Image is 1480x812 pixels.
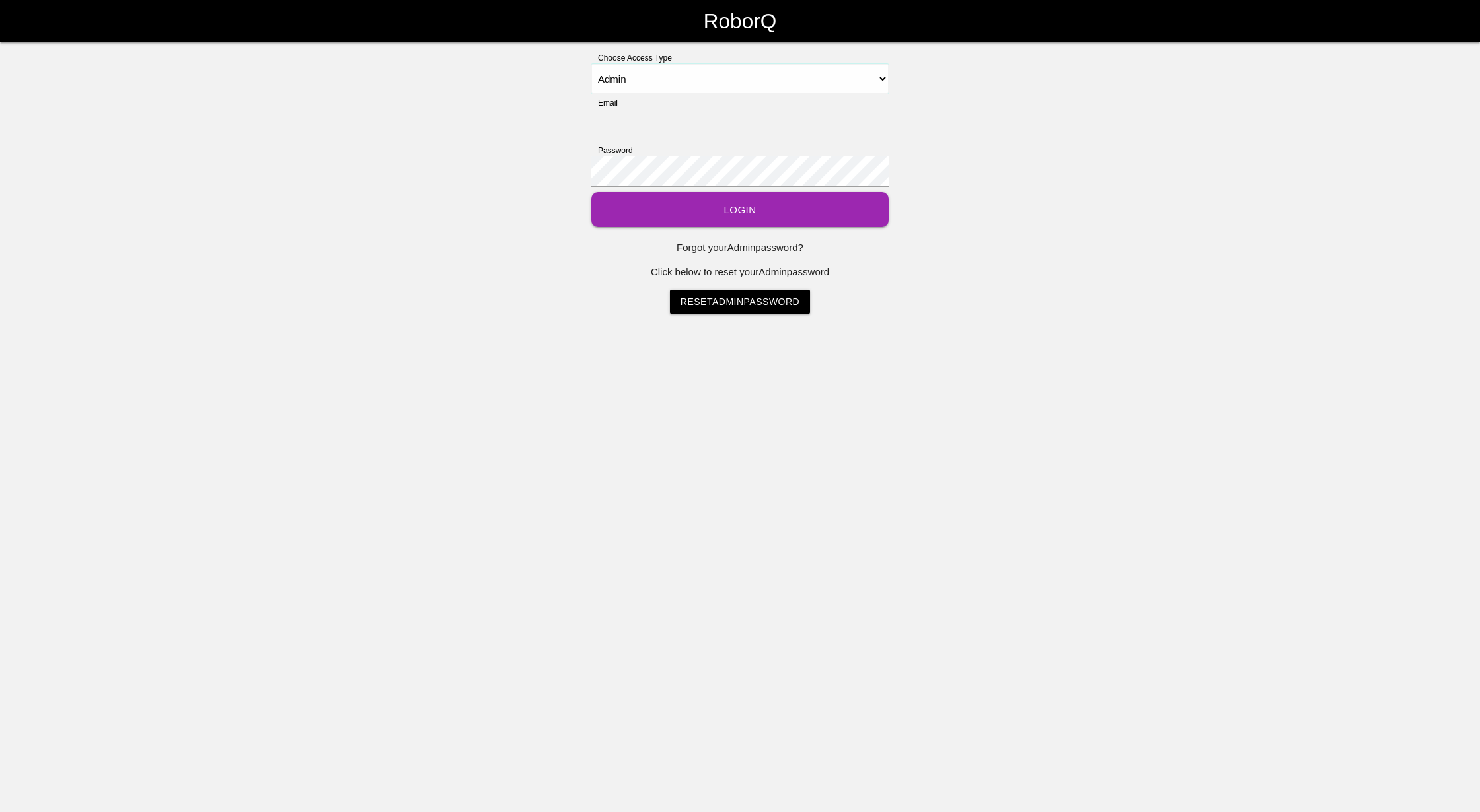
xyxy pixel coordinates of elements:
[591,52,672,64] label: Choose Access Type
[591,97,618,109] label: Email
[591,240,889,255] p: Forgot your Admin password?
[591,265,889,280] p: Click below to reset your Admin password
[591,145,633,156] label: Password
[591,192,889,227] button: Login
[670,290,810,314] a: ResetAdminPassword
